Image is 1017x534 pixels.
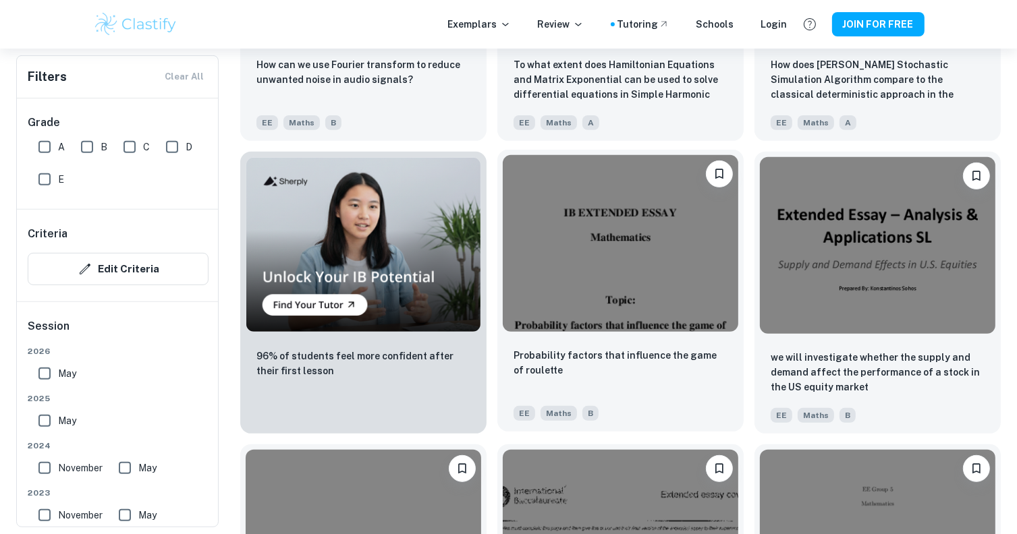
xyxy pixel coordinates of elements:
[771,408,792,423] span: EE
[771,57,985,103] p: How does Gillespie’s Stochastic Simulation Algorithm compare to the classical deterministic appro...
[798,115,834,130] span: Maths
[963,162,990,189] button: Please log in to bookmark exemplars
[449,455,476,482] button: Please log in to bookmark exemplars
[696,17,734,32] a: Schools
[58,140,65,154] span: A
[138,461,157,475] span: May
[101,140,107,154] span: B
[503,155,738,332] img: Maths EE example thumbnail: Probability factors that influence the g
[256,349,470,378] p: 96% of students feel more confident after their first lesson
[58,508,103,523] span: November
[706,160,733,187] button: Please log in to bookmark exemplars
[28,345,209,357] span: 2026
[582,115,599,130] span: A
[798,408,834,423] span: Maths
[240,152,487,434] a: Thumbnail96% of students feel more confident after their first lesson
[514,348,727,378] p: Probability factors that influence the game of roulette
[246,157,481,332] img: Thumbnail
[28,392,209,405] span: 2025
[186,140,192,154] span: D
[760,157,995,334] img: Maths EE example thumbnail: we will investigate whether the supply a
[138,508,157,523] span: May
[761,17,788,32] a: Login
[541,406,577,421] span: Maths
[963,455,990,482] button: Please log in to bookmark exemplars
[798,13,821,36] button: Help and Feedback
[143,140,150,154] span: C
[617,17,669,32] a: Tutoring
[771,115,792,130] span: EE
[93,11,179,38] img: Clastify logo
[771,350,985,394] p: we will investigate whether the supply and demand affect the performance of a stock in the US equ...
[448,17,511,32] p: Exemplars
[58,172,64,187] span: E
[325,115,341,130] span: B
[28,67,67,86] h6: Filters
[840,115,856,130] span: A
[754,152,1001,434] a: Please log in to bookmark exemplarswe will investigate whether the supply and demand affect the p...
[58,366,76,381] span: May
[514,406,535,421] span: EE
[538,17,584,32] p: Review
[58,413,76,428] span: May
[28,318,209,345] h6: Session
[541,115,577,130] span: Maths
[706,455,733,482] button: Please log in to bookmark exemplars
[514,57,727,103] p: To what extent does Hamiltonian Equations and Matrix Exponential can be used to solve differentia...
[514,115,535,130] span: EE
[582,406,599,421] span: B
[256,115,278,130] span: EE
[832,12,925,36] button: JOIN FOR FREE
[28,253,209,285] button: Edit Criteria
[256,57,470,87] p: How can we use Fourier transform to reduce unwanted noise in audio signals?
[283,115,320,130] span: Maths
[28,440,209,452] span: 2024
[28,226,67,242] h6: Criteria
[840,408,856,423] span: B
[28,115,209,131] h6: Grade
[28,487,209,499] span: 2023
[497,152,744,434] a: Please log in to bookmark exemplarsProbability factors that influence the game of rouletteEEMathsB
[58,461,103,475] span: November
